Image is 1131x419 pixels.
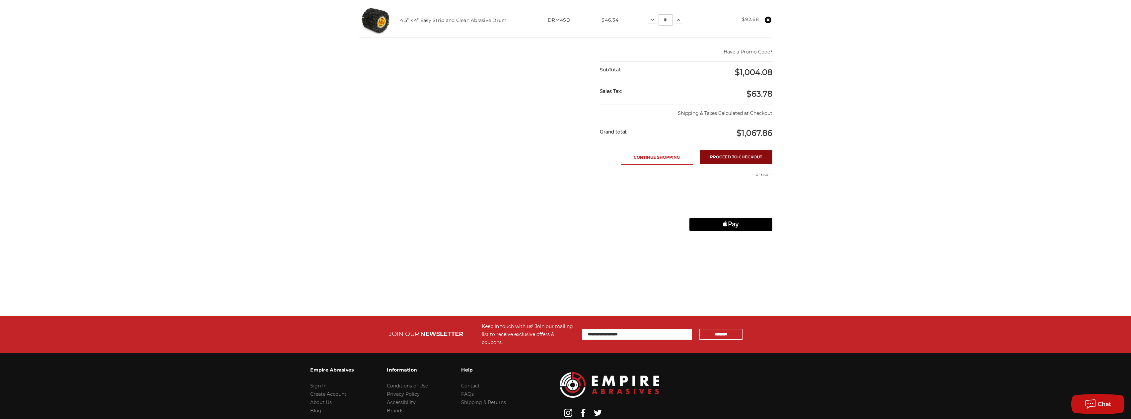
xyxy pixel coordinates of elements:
[400,17,507,23] a: 4.5” x 4” Easy Strip and Clean Abrasive Drum
[310,408,321,414] a: Blog
[461,391,474,397] a: FAQs
[548,17,571,23] span: DRM4SD
[461,363,506,377] h3: Help
[600,129,627,135] strong: Grand total:
[387,408,403,414] a: Brands
[735,67,772,77] span: $1,004.08
[689,185,772,198] iframe: PayPal-paypal
[1098,401,1111,407] span: Chat
[310,363,354,377] h3: Empire Abrasives
[689,201,772,214] iframe: PayPal-paylater
[310,383,326,389] a: Sign In
[482,322,576,346] div: Keep in touch with us! Join our mailing list to receive exclusive offers & coupons.
[389,330,419,338] span: JOIN OUR
[387,383,428,389] a: Conditions of Use
[387,363,428,377] h3: Information
[601,17,618,23] span: $46.34
[659,14,672,26] input: 4.5” x 4” Easy Strip and Clean Abrasive Drum Quantity:
[461,399,506,405] a: Shipping & Returns
[387,399,416,405] a: Accessibility
[742,16,759,22] strong: $92.68
[310,399,332,405] a: About Us
[560,372,659,398] img: Empire Abrasives Logo Image
[420,330,463,338] span: NEWSLETTER
[621,150,693,165] a: Continue Shopping
[387,391,420,397] a: Privacy Policy
[600,62,686,78] div: SubTotal:
[737,128,772,138] span: $1,067.86
[689,172,772,178] p: -- or use --
[461,383,480,389] a: Contact
[1071,394,1124,414] button: Chat
[724,48,772,55] button: Have a Promo Code?
[700,150,772,164] a: Proceed to checkout
[746,89,772,99] span: $63.78
[310,391,346,397] a: Create Account
[359,4,392,37] img: 4.5 inch x 4 inch paint stripping drum
[600,88,622,94] strong: Sales Tax:
[600,105,772,117] p: Shipping & Taxes Calculated at Checkout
